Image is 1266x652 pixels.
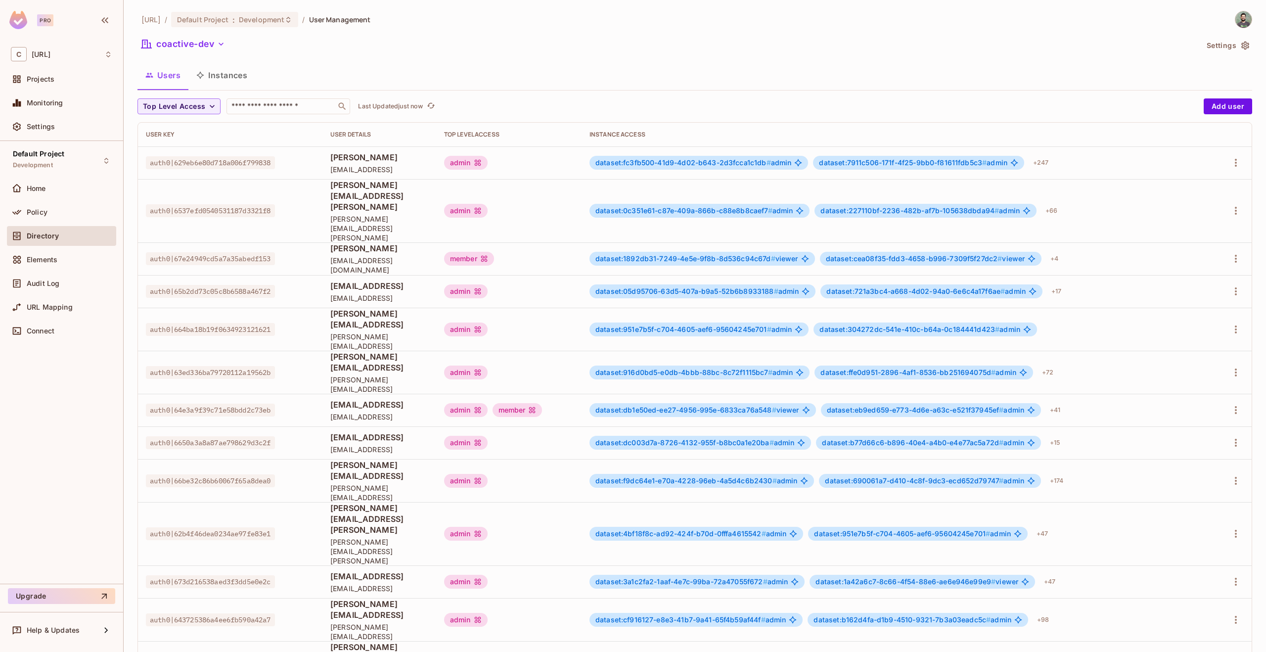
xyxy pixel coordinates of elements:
span: auth0|6650a3a8a87ae798629d3c2f [146,436,275,449]
span: dataset:eb9ed659-e773-4d6e-a63c-e521f37945ef [827,406,1004,414]
span: dataset:db1e50ed-ee27-4956-995e-6833ca76a548 [595,406,776,414]
div: + 15 [1046,435,1064,451]
span: [PERSON_NAME] [330,243,428,254]
span: Audit Log [27,279,59,287]
span: admin [820,369,1016,376]
span: # [995,206,999,215]
span: URL Mapping [27,303,73,311]
span: admin [595,530,787,538]
span: dataset:b77d66c6-b896-40e4-a4b0-e4e77ac5a72d [822,438,1003,447]
span: dataset:951e7b5f-c704-4605-aef6-95604245e701 [814,529,990,538]
span: [PERSON_NAME][EMAIL_ADDRESS][PERSON_NAME] [330,180,428,212]
div: member [493,403,543,417]
span: dataset:0c351e61-c87e-409a-866b-c88e8b8caef7 [595,206,772,215]
span: User Management [309,15,371,24]
span: dataset:951e7b5f-c704-4605-aef6-95604245e701 [595,325,771,333]
span: the active workspace [141,15,161,24]
span: dataset:05d95706-63d5-407a-b9a5-52b6b8933188 [595,287,778,295]
span: admin [826,287,1026,295]
div: admin [444,403,488,417]
div: Pro [37,14,53,26]
div: User Details [330,131,428,139]
span: # [767,158,771,167]
span: admin [814,530,1011,538]
span: Monitoring [27,99,63,107]
span: admin [814,616,1011,624]
span: Home [27,185,46,192]
span: admin [825,477,1024,485]
span: # [762,529,766,538]
span: Policy [27,208,47,216]
span: auth0|6537efd0540531187d3321f8 [146,204,275,217]
span: Settings [27,123,55,131]
span: admin [819,326,1020,333]
span: dataset:ffe0d951-2896-4af1-8536-bb251694075d [820,368,995,376]
span: admin [819,159,1007,167]
span: # [999,476,1003,485]
span: dataset:1892db31-7249-4e5e-9f8b-8d536c94c67d [595,254,775,263]
span: dataset:b162d4fa-d1b9-4510-9321-7b3a03eadc5c [814,615,991,624]
div: member [444,252,494,266]
span: [EMAIL_ADDRESS] [330,293,428,303]
div: + 4 [1046,251,1062,267]
div: + 66 [1041,203,1061,219]
span: [EMAIL_ADDRESS] [330,280,428,291]
span: viewer [595,406,799,414]
div: admin [444,436,488,450]
span: C [11,47,27,61]
button: Settings [1203,38,1252,53]
span: [EMAIL_ADDRESS][DOMAIN_NAME] [330,256,428,275]
span: dataset:227110bf-2236-482b-af7b-105638dbda94 [820,206,999,215]
span: [EMAIL_ADDRESS] [330,445,428,454]
span: refresh [427,101,435,111]
span: viewer [815,578,1018,586]
span: viewer [595,255,798,263]
span: dataset:fc3fb500-41d9-4d02-b643-2d3fcca1c1db [595,158,771,167]
span: # [982,158,987,167]
span: dataset:3a1c2fa2-1aaf-4e7c-99ba-72a47055f672 [595,577,768,586]
span: # [999,406,1003,414]
div: admin [444,613,488,627]
span: [EMAIL_ADDRESS] [330,399,428,410]
img: SReyMgAAAABJRU5ErkJggg== [9,11,27,29]
span: Development [239,15,284,24]
div: + 47 [1040,574,1059,590]
li: / [302,15,305,24]
span: auth0|62b4f46dea0234ae97fe83e1 [146,527,275,540]
div: + 47 [1033,526,1052,542]
span: admin [827,406,1025,414]
div: + 41 [1046,402,1064,418]
span: # [772,476,777,485]
span: dataset:cea08f35-fdd3-4658-b996-7309f5f27dc2 [826,254,1002,263]
button: Add user [1204,98,1252,114]
span: admin [820,207,1020,215]
button: Upgrade [8,588,115,604]
span: # [774,287,778,295]
span: dataset:1a42a6c7-8c66-4f54-88e6-ae6e946e99e9 [815,577,995,586]
span: admin [822,439,1024,447]
span: [PERSON_NAME][EMAIL_ADDRESS] [330,460,428,481]
span: admin [595,616,786,624]
div: admin [444,204,488,218]
p: Last Updated just now [358,102,423,110]
span: auth0|66be32c86b60067f65a8dea0 [146,474,275,487]
div: + 174 [1046,473,1068,489]
span: admin [595,477,798,485]
div: admin [444,156,488,170]
span: [PERSON_NAME][EMAIL_ADDRESS][PERSON_NAME] [330,503,428,535]
div: admin [444,575,488,589]
span: [PERSON_NAME][EMAIL_ADDRESS][PERSON_NAME] [330,537,428,565]
div: admin [444,366,488,379]
span: [PERSON_NAME][EMAIL_ADDRESS] [330,351,428,373]
span: dataset:f9dc64e1-e70a-4228-96eb-4a5d4c6b2430 [595,476,777,485]
span: Default Project [13,150,64,158]
div: admin [444,323,488,336]
div: admin [444,527,488,541]
span: Workspace: coactive.ai [32,50,50,58]
span: admin [595,439,795,447]
div: admin [444,284,488,298]
span: Top Level Access [143,100,205,113]
span: [EMAIL_ADDRESS] [330,165,428,174]
span: admin [595,207,793,215]
span: [EMAIL_ADDRESS] [330,432,428,443]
